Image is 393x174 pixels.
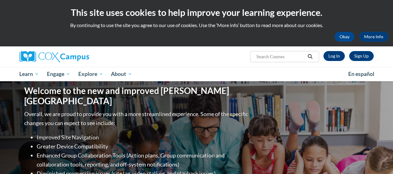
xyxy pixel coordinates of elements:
button: Search [305,53,315,60]
div: Main menu [15,67,378,81]
a: More Info [359,32,388,42]
h2: This site uses cookies to help improve your learning experience. [5,6,388,19]
button: Okay [335,32,354,42]
li: Enhanced Group Collaboration Tools (Action plans, Group communication and collaboration tools, re... [37,151,249,169]
h1: Welcome to the new and improved [PERSON_NAME][GEOGRAPHIC_DATA] [24,86,249,106]
span: About [111,70,132,78]
a: Engage [43,67,74,81]
iframe: Button to launch messaging window [368,149,388,169]
span: En español [348,71,374,77]
span: Explore [78,70,103,78]
a: Explore [74,67,107,81]
a: En español [344,68,378,81]
li: Improved Site Navigation [37,133,249,142]
p: By continuing to use the site you agree to our use of cookies. Use the ‘More info’ button to read... [5,22,388,29]
input: Search Courses [256,53,305,60]
span: Learn [19,70,39,78]
a: Register [349,51,374,61]
li: Greater Device Compatibility [37,142,249,151]
img: Cox Campus [20,51,89,62]
p: Overall, we are proud to provide you with a more streamlined experience. Some of the specific cha... [24,110,249,128]
a: About [107,67,136,81]
a: Cox Campus [20,51,131,62]
a: Learn [16,67,43,81]
span: Engage [47,70,70,78]
a: Log In [323,51,345,61]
